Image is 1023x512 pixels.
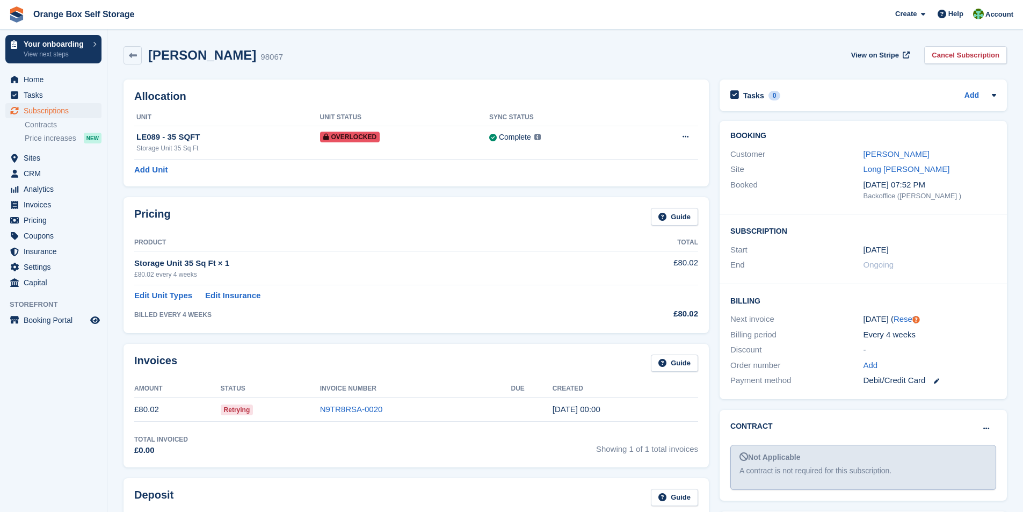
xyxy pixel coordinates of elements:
span: Insurance [24,244,88,259]
h2: Booking [730,132,996,140]
div: Site [730,163,863,176]
div: Payment method [730,374,863,387]
p: View next steps [24,49,88,59]
a: menu [5,275,101,290]
time: 2025-08-07 23:00:00 UTC [864,244,889,256]
a: menu [5,166,101,181]
div: 98067 [260,51,283,63]
h2: Deposit [134,489,173,507]
span: View on Stripe [851,50,899,61]
a: Reset [894,314,915,323]
th: Amount [134,380,221,398]
a: Guide [651,489,698,507]
a: menu [5,88,101,103]
th: Created [553,380,698,398]
div: Backoffice ([PERSON_NAME] ) [864,191,996,201]
h2: Invoices [134,355,177,372]
h2: Subscription [730,225,996,236]
span: Price increases [25,133,76,143]
div: [DATE] ( ) [864,313,996,326]
span: Create [895,9,917,19]
div: Customer [730,148,863,161]
div: Storage Unit 35 Sq Ft [136,143,320,153]
div: Order number [730,359,863,372]
span: Home [24,72,88,87]
div: 0 [768,91,781,100]
div: Total Invoiced [134,435,188,444]
div: Billing period [730,329,863,341]
a: menu [5,197,101,212]
a: Add Unit [134,164,168,176]
td: £80.02 [134,398,221,422]
a: Add [864,359,878,372]
div: Start [730,244,863,256]
div: A contract is not required for this subscription. [739,465,987,477]
div: LE089 - 35 SQFT [136,131,320,143]
span: Retrying [221,405,253,415]
span: Ongoing [864,260,894,269]
span: Analytics [24,182,88,197]
th: Unit [134,109,320,126]
a: menu [5,213,101,228]
h2: Allocation [134,90,698,103]
a: menu [5,72,101,87]
div: End [730,259,863,271]
h2: Pricing [134,208,171,226]
a: Edit Insurance [205,290,260,302]
h2: [PERSON_NAME] [148,48,256,62]
h2: Billing [730,295,996,306]
div: Every 4 weeks [864,329,996,341]
a: menu [5,259,101,275]
h2: Tasks [743,91,764,100]
span: Settings [24,259,88,275]
div: Tooltip anchor [911,315,921,324]
span: Pricing [24,213,88,228]
td: £80.02 [606,251,698,285]
th: Unit Status [320,109,489,126]
a: menu [5,150,101,165]
span: Showing 1 of 1 total invoices [596,435,698,457]
img: Binder Bhardwaj [973,9,984,19]
span: Help [948,9,963,19]
div: £80.02 every 4 weeks [134,270,606,279]
th: Due [511,380,553,398]
img: stora-icon-8386f47178a22dfd0bd8f6a31ec36ba5ce8667c1dd55bd0f319d3a0aa187defe.svg [9,6,25,23]
span: Account [985,9,1013,20]
th: Product [134,234,606,251]
div: NEW [84,133,101,143]
a: Preview store [89,314,101,327]
a: menu [5,103,101,118]
a: Guide [651,208,698,226]
span: Invoices [24,197,88,212]
a: Add [964,90,979,102]
span: Storefront [10,299,107,310]
a: Contracts [25,120,101,130]
div: £80.02 [606,308,698,320]
span: Tasks [24,88,88,103]
div: Complete [499,132,531,143]
a: Your onboarding View next steps [5,35,101,63]
th: Total [606,234,698,251]
div: Booked [730,179,863,201]
a: menu [5,244,101,259]
p: Your onboarding [24,40,88,48]
a: Orange Box Self Storage [29,5,139,23]
a: Cancel Subscription [924,46,1007,64]
th: Sync Status [489,109,635,126]
a: menu [5,228,101,243]
span: Capital [24,275,88,290]
div: [DATE] 07:52 PM [864,179,996,191]
a: [PERSON_NAME] [864,149,930,158]
a: View on Stripe [847,46,912,64]
div: BILLED EVERY 4 WEEKS [134,310,606,320]
th: Status [221,380,320,398]
img: icon-info-grey-7440780725fd019a000dd9b08b2336e03edf1995a4989e88bcd33f0948082b44.svg [534,134,541,140]
div: - [864,344,996,356]
div: Storage Unit 35 Sq Ft × 1 [134,257,606,270]
div: Debit/Credit Card [864,374,996,387]
span: Sites [24,150,88,165]
a: Edit Unit Types [134,290,192,302]
div: Discount [730,344,863,356]
a: Price increases NEW [25,132,101,144]
div: £0.00 [134,444,188,457]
